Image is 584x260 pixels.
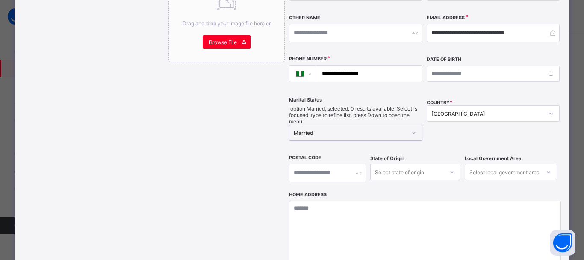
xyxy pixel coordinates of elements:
[550,230,575,256] button: Open asap
[289,15,320,21] label: Other Name
[183,20,271,27] span: Drag and drop your image file here or
[431,111,544,117] div: [GEOGRAPHIC_DATA]
[289,105,417,125] span: 0 results available. Select is focused ,type to refine list, press Down to open the menu,
[370,155,404,161] span: State of Origin
[289,56,327,62] label: Phone Number
[289,105,349,112] span: option Married, selected.
[209,39,237,45] span: Browse File
[427,15,465,21] label: Email Address
[465,155,522,161] span: Local Government Area
[427,57,461,62] label: Date of Birth
[427,100,452,105] span: COUNTRY
[375,164,424,180] div: Select state of origin
[289,155,321,161] label: Postal Code
[289,192,327,197] label: Home Address
[294,130,406,136] div: Married
[469,164,540,180] div: Select local government area
[289,97,322,103] span: Marital Status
